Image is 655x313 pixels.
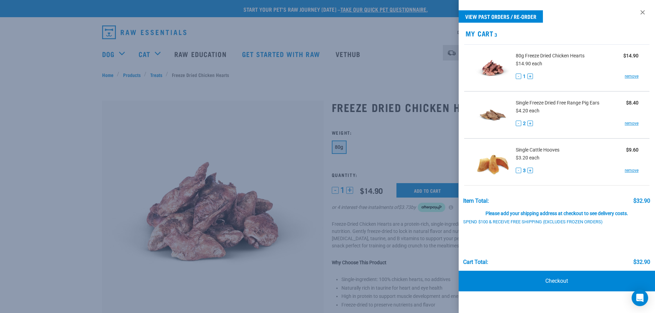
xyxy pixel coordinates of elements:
button: - [516,168,521,173]
span: $4.20 each [516,108,539,113]
span: 1 [523,73,526,80]
a: remove [625,167,638,174]
img: Freeze Dried Chicken Hearts [475,50,511,86]
span: Single Freeze Dried Free Range Pig Ears [516,99,599,107]
a: remove [625,120,638,126]
a: remove [625,73,638,79]
span: $14.90 each [516,61,542,66]
img: Cattle Hooves [475,144,511,180]
strong: $9.60 [626,147,638,153]
div: Cart total: [463,259,488,265]
span: 2 [523,120,526,127]
strong: $14.90 [623,53,638,58]
span: 3 [523,167,526,174]
button: + [527,121,533,126]
strong: $8.40 [626,100,638,105]
span: 3 [493,33,498,36]
div: $32.90 [633,259,650,265]
button: + [527,168,533,173]
a: View past orders / re-order [459,10,543,23]
div: Item Total: [463,198,489,204]
button: - [516,74,521,79]
div: $32.90 [633,198,650,204]
button: - [516,121,521,126]
div: Spend $100 & Receive Free Shipping (Excludes Frozen Orders) [463,220,611,225]
span: 80g Freeze Dried Chicken Hearts [516,52,585,59]
button: + [527,74,533,79]
div: Open Intercom Messenger [632,290,648,306]
img: Freeze Dried Free Range Pig Ears [475,97,511,133]
div: Please add your shipping address at checkout to see delivery costs. [463,204,650,216]
span: Single Cattle Hooves [516,146,559,154]
span: $3.20 each [516,155,539,160]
